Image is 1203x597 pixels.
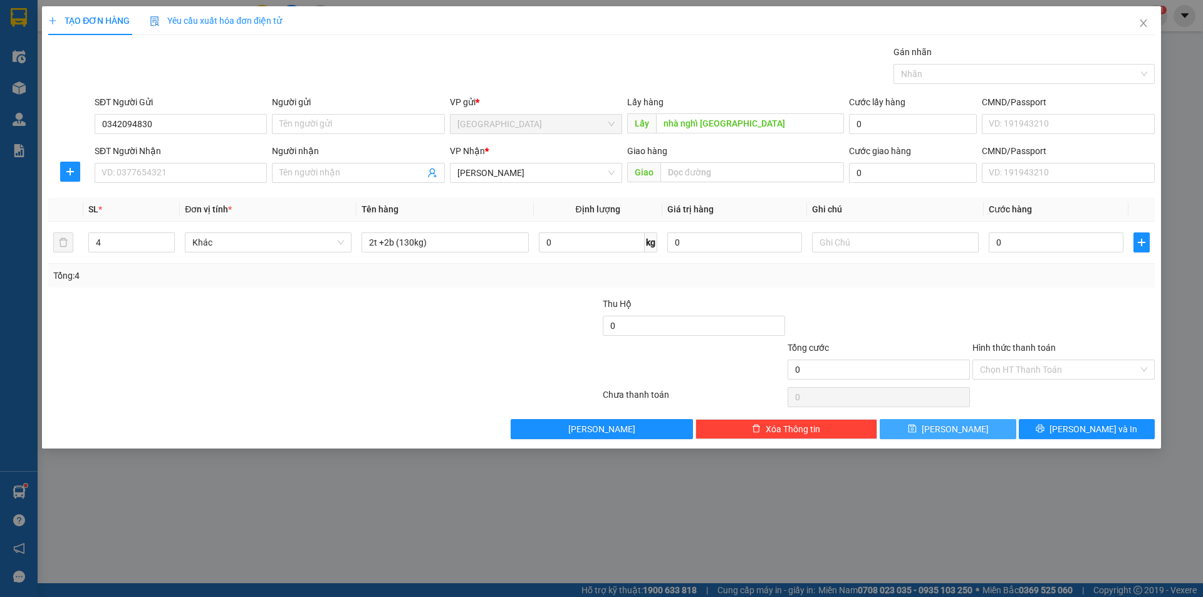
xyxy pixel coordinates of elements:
span: Cước hàng [989,204,1032,214]
button: [PERSON_NAME] [511,419,693,439]
button: plus [60,162,80,182]
div: Người nhận [272,144,444,158]
input: VD: Bàn, Ghế [362,232,528,252]
span: Giao hàng [627,146,667,156]
span: SL [88,204,98,214]
div: [GEOGRAPHIC_DATA] [11,11,138,39]
span: printer [1036,424,1044,434]
label: Cước lấy hàng [849,97,905,107]
div: [PERSON_NAME] [147,39,247,54]
div: Chưa thanh toán [601,388,786,410]
div: Tổng: 4 [53,269,464,283]
div: SĐT Người Nhận [95,144,267,158]
span: plus [48,16,57,25]
span: Tên hàng [362,204,398,214]
div: Người gửi [272,95,444,109]
span: Lấy [627,113,656,133]
th: Ghi chú [807,197,984,222]
div: [PERSON_NAME] [147,11,247,39]
img: icon [150,16,160,26]
button: Close [1126,6,1161,41]
span: Tổng cước [788,343,829,353]
span: Giao [627,162,660,182]
span: Lấy hàng [627,97,664,107]
span: Thu Hộ [603,299,632,309]
button: plus [1133,232,1150,252]
button: delete [53,232,73,252]
button: save[PERSON_NAME] [880,419,1016,439]
span: Nhận: [147,11,177,24]
span: delete [752,424,761,434]
span: [PERSON_NAME] và In [1049,422,1137,436]
input: Dọc đường [656,113,844,133]
div: 0971417390 [11,54,138,71]
span: plus [1134,237,1149,247]
input: Cước giao hàng [849,163,977,183]
span: save [908,424,917,434]
span: Gửi: [11,11,30,24]
span: [PERSON_NAME] [922,422,989,436]
button: deleteXóa Thông tin [695,419,878,439]
span: CƯỚC RỒI : [9,80,69,93]
label: Cước giao hàng [849,146,911,156]
span: kg [645,232,657,252]
div: 0327041825 [147,54,247,71]
input: 0 [667,232,802,252]
span: close [1138,18,1148,28]
span: Xóa Thông tin [766,422,820,436]
span: user-add [427,168,437,178]
div: CMND/Passport [982,144,1154,158]
label: Gán nhãn [893,47,932,57]
span: Đơn vị tính [185,204,232,214]
span: Khác [192,233,344,252]
span: VP Nhận [450,146,485,156]
input: Ghi Chú [812,232,979,252]
span: Yêu cầu xuất hóa đơn điện tử [150,16,282,26]
span: Định lượng [576,204,620,214]
div: kha [11,39,138,54]
div: 40.000 [9,79,140,94]
button: printer[PERSON_NAME] và In [1019,419,1155,439]
span: [PERSON_NAME] [568,422,635,436]
span: Đà Lạt [457,115,615,133]
span: plus [61,167,80,177]
label: Hình thức thanh toán [972,343,1056,353]
span: Phan Thiết [457,164,615,182]
span: Giá trị hàng [667,204,714,214]
div: VP gửi [450,95,622,109]
input: Cước lấy hàng [849,114,977,134]
span: TẠO ĐƠN HÀNG [48,16,130,26]
input: Dọc đường [660,162,844,182]
div: SĐT Người Gửi [95,95,267,109]
div: CMND/Passport [982,95,1154,109]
